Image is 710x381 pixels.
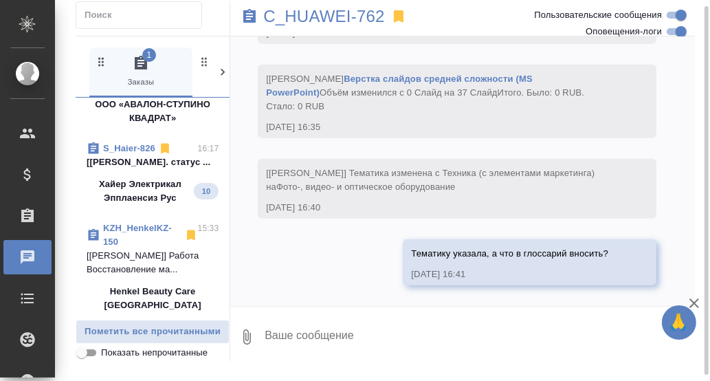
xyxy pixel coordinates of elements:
p: 16:17 [198,142,219,155]
button: Пометить все прочитанными [76,320,230,344]
a: KZH_HenkelKZ-150 [103,223,172,247]
span: Показать непрочитанные [101,346,208,360]
span: Заказы [95,55,187,89]
span: Пользовательские сообщения [534,8,662,22]
a: Верстка слайдов средней сложности (MS PowerPoint) [266,74,535,98]
input: Поиск [85,6,201,25]
p: [[PERSON_NAME]] Работа Восстановление ма... [87,249,219,276]
span: 🙏 [667,308,691,337]
svg: Зажми и перетащи, чтобы поменять порядок вкладок [198,55,211,68]
p: Хайер Электрикал Эпплаенсиз Рус [87,177,194,205]
svg: Зажми и перетащи, чтобы поменять порядок вкладок [95,55,108,68]
span: Оповещения-логи [586,25,662,39]
div: KZH_HenkelKZ-15015:33[[PERSON_NAME]] Работа Восстановление ма...Henkel Beauty Care [GEOGRAPHIC_DATA] [76,213,230,320]
a: S_Haier-826 [103,143,155,153]
span: Пометить все прочитанными [83,324,222,340]
p: Henkel Beauty Care [GEOGRAPHIC_DATA] [87,285,219,312]
a: C_HUAWEI-762 [263,10,385,23]
div: [DATE] 16:41 [411,268,608,281]
div: [DATE] 16:35 [266,120,608,134]
span: Фото-, видео- и оптическое оборудование [276,182,456,192]
p: [[PERSON_NAME]. статус ... [87,155,219,169]
span: 1 [142,48,156,62]
div: S_Haier-82616:17[[PERSON_NAME]. статус ...Хайер Электрикал Эпплаенсиз Рус10 [76,133,230,213]
span: 10 [194,184,219,198]
p: 15:33 [198,221,219,235]
div: [DATE] 16:40 [266,201,608,215]
span: [[PERSON_NAME] Объём изменился с 0 Слайд на 37 Слайд [266,74,587,111]
span: Тематику указала, а что в глоссарий вносить? [411,248,608,259]
span: [[PERSON_NAME]] Тематика изменена с Техника (с элементами маркетинга) на [266,168,597,192]
span: Спецификации [198,55,290,89]
svg: Отписаться [158,142,172,155]
p: ООО «АВАЛОН-СТУПИНО КВАДРАТ» [87,98,219,125]
button: 🙏 [662,305,696,340]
